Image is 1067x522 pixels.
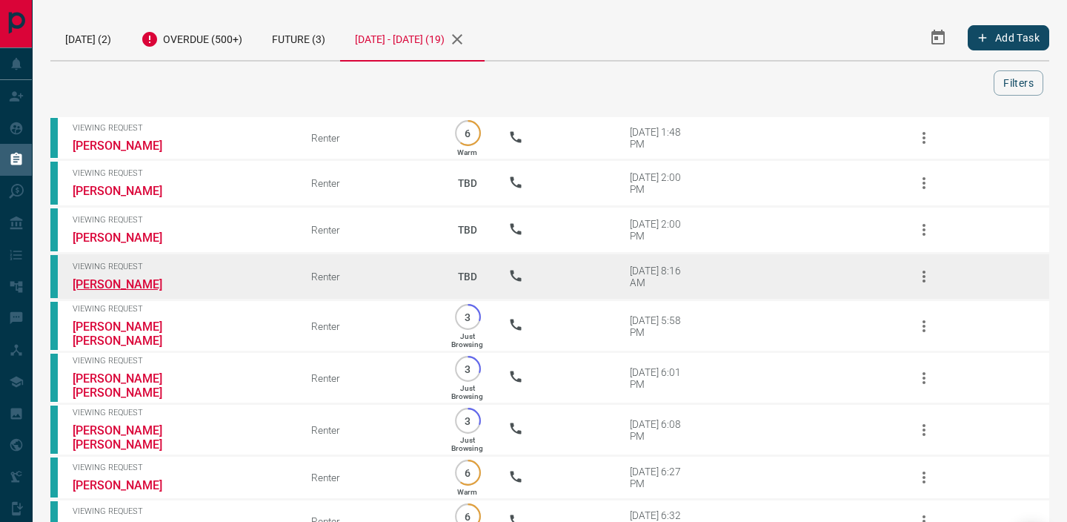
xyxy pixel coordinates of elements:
div: [DATE] 1:48 PM [630,126,693,150]
span: Viewing Request [73,304,289,314]
div: [DATE] 5:58 PM [630,314,693,338]
button: Filters [994,70,1043,96]
p: TBD [449,163,486,203]
div: Renter [311,424,426,436]
div: condos.ca [50,457,58,498]
span: Viewing Request [73,123,289,133]
div: condos.ca [50,302,58,350]
a: [PERSON_NAME] [73,184,184,198]
p: Warm [457,148,477,156]
div: [DATE] 6:08 PM [630,418,693,442]
p: Just Browsing [451,436,483,452]
a: [PERSON_NAME] [PERSON_NAME] [73,423,184,452]
p: 6 [462,467,473,478]
a: [PERSON_NAME] [73,139,184,153]
p: 6 [462,128,473,139]
div: Future (3) [257,15,340,60]
a: [PERSON_NAME] [73,231,184,245]
div: condos.ca [50,208,58,251]
div: condos.ca [50,255,58,298]
a: [PERSON_NAME] [PERSON_NAME] [73,320,184,348]
div: condos.ca [50,406,58,454]
div: [DATE] 2:00 PM [630,218,693,242]
span: Viewing Request [73,356,289,366]
div: Renter [311,224,426,236]
div: Renter [311,372,426,384]
span: Viewing Request [73,408,289,417]
div: [DATE] 6:27 PM [630,466,693,489]
button: Add Task [968,25,1049,50]
a: [PERSON_NAME] [73,277,184,291]
span: Viewing Request [73,215,289,225]
p: Just Browsing [451,332,483,348]
div: Renter [311,132,426,144]
div: condos.ca [50,118,58,158]
button: Select Date Range [920,20,956,56]
a: [PERSON_NAME] [PERSON_NAME] [73,371,184,400]
div: condos.ca [50,354,58,402]
p: TBD [449,210,486,250]
div: [DATE] 8:16 AM [630,265,693,288]
p: 6 [462,511,473,522]
p: Just Browsing [451,384,483,400]
div: [DATE] 2:00 PM [630,171,693,195]
p: Warm [457,488,477,496]
span: Viewing Request [73,168,289,178]
p: 3 [462,363,473,374]
div: Overdue (500+) [126,15,257,60]
div: Renter [311,271,426,283]
span: Viewing Request [73,262,289,271]
div: Renter [311,472,426,483]
p: 3 [462,415,473,426]
p: TBD [449,257,486,297]
div: condos.ca [50,162,58,205]
p: 3 [462,311,473,323]
div: Renter [311,177,426,189]
span: Viewing Request [73,463,289,472]
a: [PERSON_NAME] [73,478,184,492]
span: Viewing Request [73,506,289,516]
div: [DATE] (2) [50,15,126,60]
div: [DATE] 6:01 PM [630,366,693,390]
div: Renter [311,320,426,332]
div: [DATE] - [DATE] (19) [340,15,485,62]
